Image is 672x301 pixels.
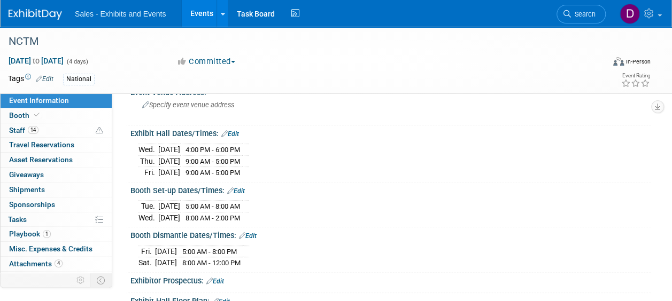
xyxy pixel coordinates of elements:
span: 8:00 AM - 12:00 PM [182,259,241,267]
a: Sponsorships [1,197,112,212]
a: Event Information [1,93,112,108]
span: Search [571,10,596,18]
span: Asset Reservations [9,155,73,164]
td: Sat. [138,257,155,268]
td: Fri. [138,245,155,257]
img: Dan Schmidt [620,4,640,24]
button: Committed [173,56,240,67]
td: [DATE] [158,144,180,155]
span: 9:00 AM - 5:00 PM [186,157,240,165]
span: (4 days) [66,58,88,65]
span: Misc. Expenses & Credits [9,244,92,253]
span: 4 [55,259,63,267]
span: 8:00 AM - 2:00 PM [186,214,240,222]
a: Tasks [1,212,112,227]
a: Playbook1 [1,227,112,241]
span: 4:00 PM - 6:00 PM [186,146,240,154]
a: Attachments4 [1,257,112,271]
span: Potential Scheduling Conflict -- at least one attendee is tagged in another overlapping event. [96,126,103,136]
a: Staff14 [1,123,112,138]
span: Playbook [9,229,51,238]
a: Edit [227,187,245,195]
a: Shipments [1,183,112,197]
a: Edit [36,75,53,83]
span: Sponsorships [9,200,55,209]
span: 5:00 AM - 8:00 PM [182,248,237,256]
td: Personalize Event Tab Strip [72,273,90,287]
span: [DATE] [DATE] [8,56,64,66]
td: [DATE] [158,155,180,167]
a: Edit [239,232,257,240]
td: Fri. [138,167,158,178]
div: Booth Dismantle Dates/Times: [130,227,651,241]
div: Event Rating [621,73,650,78]
a: Asset Reservations [1,153,112,167]
span: Attachments [9,259,63,268]
a: Giveaways [1,168,112,182]
a: Search [557,5,606,23]
a: Booth [1,108,112,123]
span: 9:00 AM - 5:00 PM [186,169,240,177]
span: Specify event venue address [142,101,234,109]
a: Edit [221,130,239,138]
span: Tasks [8,215,27,224]
div: Exhibitor Prospectus: [130,273,651,287]
span: Travel Reservations [9,140,74,149]
td: [DATE] [158,201,180,212]
img: Format-Inperson.png [613,57,624,66]
td: Wed. [138,144,158,155]
span: to [31,57,41,65]
div: In-Person [625,58,651,66]
td: [DATE] [158,212,180,223]
span: Giveaways [9,170,44,179]
td: Toggle Event Tabs [90,273,112,287]
span: 1 [43,230,51,238]
a: Misc. Expenses & Credits [1,242,112,256]
span: 14 [28,126,38,134]
td: [DATE] [155,245,177,257]
td: [DATE] [158,167,180,178]
td: Thu. [138,155,158,167]
span: 5:00 AM - 8:00 AM [186,202,240,210]
div: Exhibit Hall Dates/Times: [130,125,651,139]
a: Edit [206,278,224,285]
a: Travel Reservations [1,138,112,152]
span: Booth [9,111,42,120]
span: Staff [9,126,38,134]
div: National [63,74,95,85]
span: Sales - Exhibits and Events [75,10,166,18]
span: Event Information [9,96,69,105]
td: [DATE] [155,257,177,268]
span: Shipments [9,185,45,194]
i: Booth reservation complete [34,112,40,118]
td: Wed. [138,212,158,223]
div: Booth Set-up Dates/Times: [130,183,651,196]
td: Tags [8,73,53,85]
td: Tue. [138,201,158,212]
div: Event Format [557,56,651,72]
div: NCTM [5,32,596,51]
img: ExhibitDay [9,9,62,20]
